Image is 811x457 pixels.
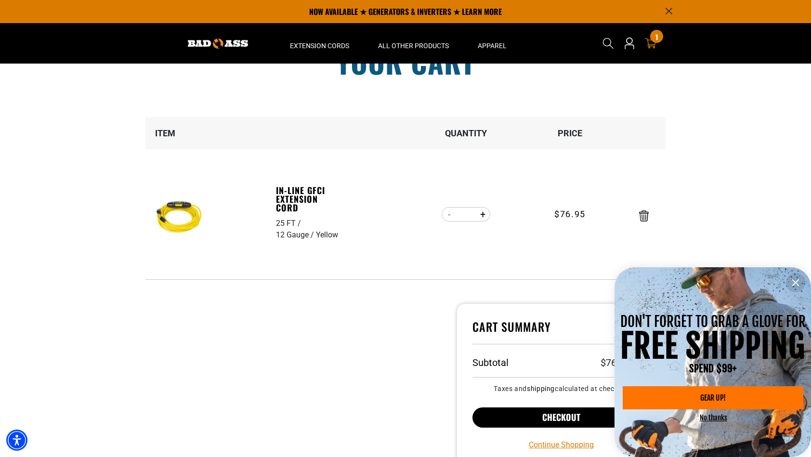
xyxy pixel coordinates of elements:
small: Taxes and calculated at checkout [472,385,650,392]
h1: Your cart [138,47,673,76]
span: SPEND $99+ [689,362,737,375]
span: $76.95 [554,208,586,221]
span: FREE SHIPPING [620,326,805,366]
summary: Search [601,36,616,51]
input: Quantity for In-Line GFCI Extension Cord [457,206,475,222]
span: All Other Products [378,41,449,50]
span: 1 [655,33,658,40]
div: 12 Gauge [276,229,316,241]
button: Checkout [472,407,650,428]
p: $76.95 USD [601,358,650,367]
a: In-Line GFCI Extension Cord [276,186,342,212]
div: 25 FT [276,218,303,229]
span: GEAR UP! [700,394,726,402]
span: Extension Cords [290,41,349,50]
a: Continue Shopping [529,439,594,451]
a: GEAR UP! [623,386,803,409]
h4: Cart Summary [472,319,650,344]
th: Quantity [414,117,518,149]
summary: Extension Cords [275,23,364,64]
div: Yellow [316,229,338,241]
img: Yellow [149,188,210,248]
div: information [615,267,811,457]
summary: Apparel [463,23,521,64]
img: Bad Ass Extension Cords [188,39,248,49]
th: Price [518,117,622,149]
span: Apparel [478,41,507,50]
summary: All Other Products [364,23,463,64]
button: No thanks [700,413,727,422]
a: Remove In-Line GFCI Extension Cord - 25 FT / 12 Gauge / Yellow [639,212,649,219]
a: shipping [527,385,555,392]
span: DON'T FORGET TO GRAB A GLOVE FOR [620,313,806,330]
th: Item [145,117,275,149]
div: Accessibility Menu [6,430,27,451]
button: Close [786,273,805,292]
h3: Subtotal [472,358,509,367]
a: Open this option [622,23,637,64]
